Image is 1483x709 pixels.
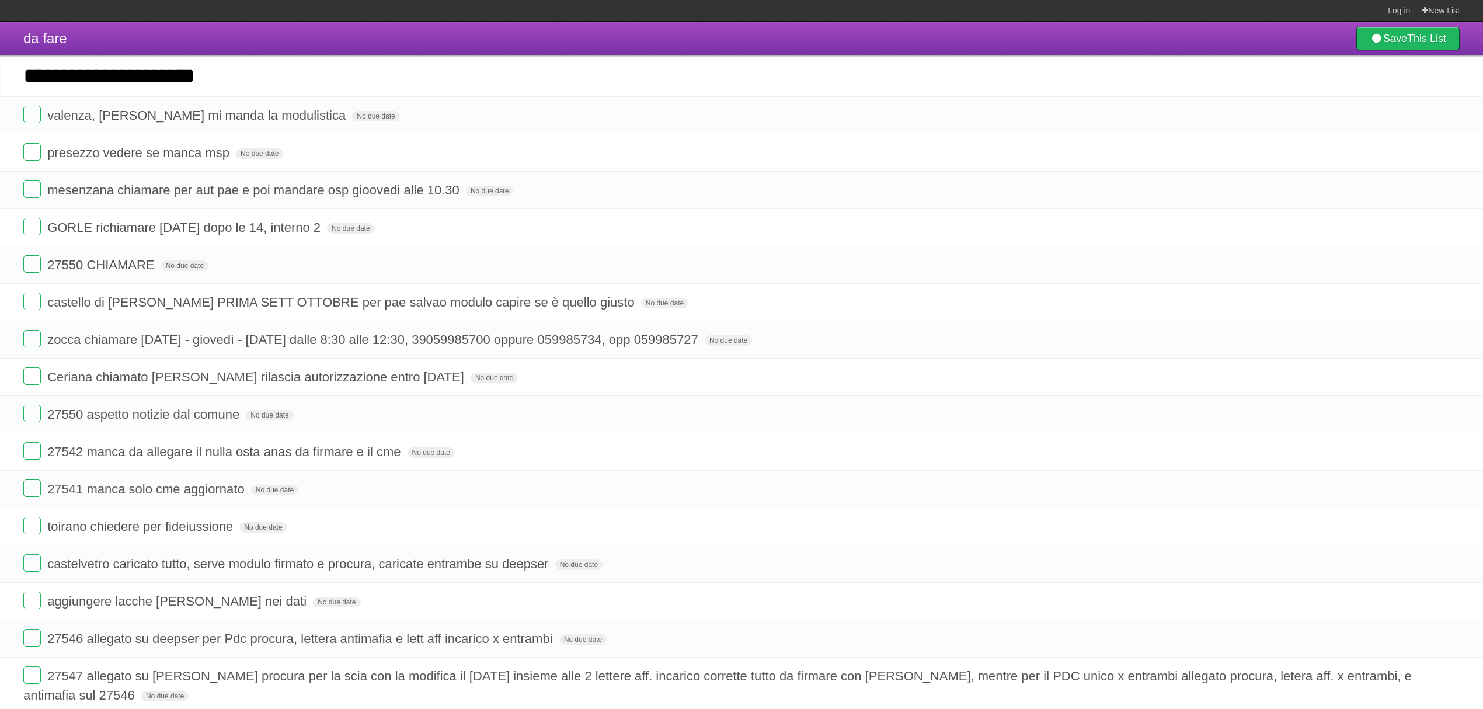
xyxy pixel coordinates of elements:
[47,145,232,160] span: presezzo vedere se manca msp
[236,148,283,159] span: No due date
[466,186,513,196] span: No due date
[47,519,236,534] span: toirano chiedere per fideiussione
[47,407,242,422] span: 27550 aspetto notizie dal comune
[23,629,41,647] label: Done
[47,220,323,235] span: GORLE richiamare [DATE] dopo le 14, interno 2
[327,223,374,234] span: No due date
[47,108,349,123] span: valenza, [PERSON_NAME] mi manda la modulistica
[23,479,41,497] label: Done
[23,405,41,422] label: Done
[239,522,287,533] span: No due date
[23,442,41,460] label: Done
[47,295,638,310] span: castello di [PERSON_NAME] PRIMA SETT OTTOBRE per pae salvao modulo capire se è quello giusto
[47,557,551,571] span: castelvetro caricato tutto, serve modulo firmato e procura, caricate entrambe su deepser
[641,298,688,308] span: No due date
[1407,33,1446,44] b: This List
[47,183,462,197] span: mesenzana chiamare per aut pae e poi mandare osp gioovedi alle 10.30
[705,335,752,346] span: No due date
[47,370,467,384] span: Ceriana chiamato [PERSON_NAME] rilascia autorizzazione entro [DATE]
[23,218,41,235] label: Done
[555,559,603,570] span: No due date
[141,691,189,701] span: No due date
[47,594,309,609] span: aggiungere lacche [PERSON_NAME] nei dati
[47,258,157,272] span: 27550 CHIAMARE
[246,410,293,420] span: No due date
[47,332,701,347] span: zocca chiamare [DATE] - giovedì - [DATE] dalle 8:30 alle 12:30, 39059985700 oppure 059985734, opp...
[559,634,607,645] span: No due date
[313,597,360,607] span: No due date
[23,180,41,198] label: Done
[251,485,298,495] span: No due date
[408,447,455,458] span: No due date
[23,143,41,161] label: Done
[352,111,399,121] span: No due date
[23,106,41,123] label: Done
[471,373,518,383] span: No due date
[47,444,403,459] span: 27542 manca da allegare il nulla osta anas da firmare e il cme
[23,669,1412,703] span: 27547 allegato su [PERSON_NAME] procura per la scia con la modifica il [DATE] insieme alle 2 lett...
[161,260,208,271] span: No due date
[23,554,41,572] label: Done
[47,482,248,496] span: 27541 manca solo cme aggiornato
[47,631,555,646] span: 27546 allegato su deepser per Pdc procura, lettera antimafia e lett aff incarico x entrambi
[23,666,41,684] label: Done
[23,30,67,46] span: da fare
[1356,27,1460,50] a: SaveThis List
[23,517,41,534] label: Done
[23,367,41,385] label: Done
[23,293,41,310] label: Done
[23,330,41,347] label: Done
[23,592,41,609] label: Done
[23,255,41,273] label: Done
